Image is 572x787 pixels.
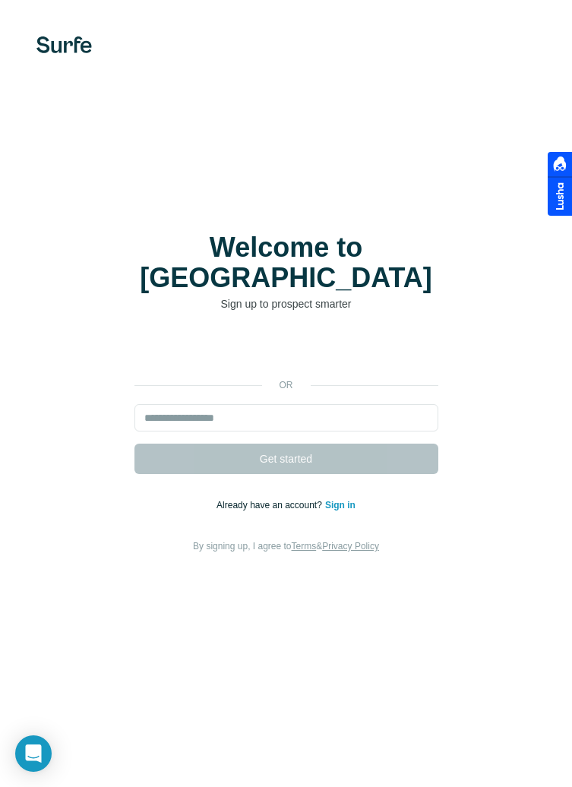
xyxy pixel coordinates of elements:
[36,36,92,53] img: Surfe's logo
[15,735,52,772] div: Open Intercom Messenger
[292,541,317,552] a: Terms
[216,500,325,510] span: Already have an account?
[127,334,446,368] iframe: Sign in with Google Button
[322,541,379,552] a: Privacy Policy
[262,378,311,392] p: or
[134,296,438,311] p: Sign up to prospect smarter
[193,541,379,552] span: By signing up, I agree to &
[134,232,438,293] h1: Welcome to [GEOGRAPHIC_DATA]
[325,500,356,510] a: Sign in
